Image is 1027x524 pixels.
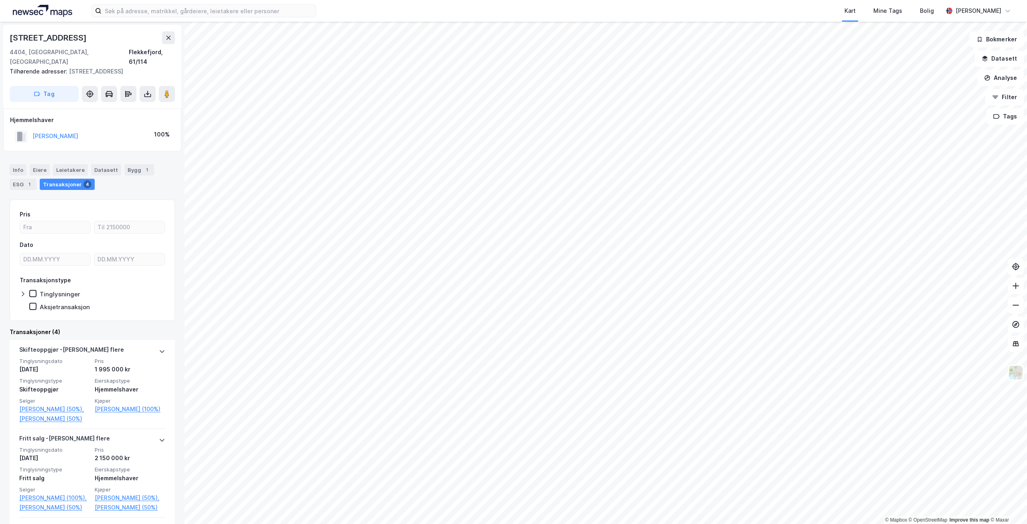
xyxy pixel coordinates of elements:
span: Kjøper [95,398,165,404]
span: Selger [19,486,90,493]
div: 100% [154,130,170,139]
div: Bygg [124,164,154,175]
span: Tinglysningsdato [19,358,90,365]
div: Hjemmelshaver [95,473,165,483]
button: Analyse [977,70,1024,86]
div: 4404, [GEOGRAPHIC_DATA], [GEOGRAPHIC_DATA] [10,47,129,67]
span: Pris [95,447,165,453]
div: Fritt salg [19,473,90,483]
span: Kjøper [95,486,165,493]
div: Pris [20,210,30,219]
span: Tinglysningstype [19,466,90,473]
div: Flekkefjord, 61/114 [129,47,175,67]
button: Tag [10,86,79,102]
div: ESG [10,179,37,190]
div: Eiere [30,164,50,175]
iframe: Chat Widget [987,485,1027,524]
div: Transaksjonstype [20,275,71,285]
div: Info [10,164,26,175]
div: Hjemmelshaver [95,385,165,394]
input: DD.MM.YYYY [20,253,90,265]
a: [PERSON_NAME] (100%), [19,493,90,503]
div: Fritt salg - [PERSON_NAME] flere [19,434,110,447]
a: Improve this map [950,517,989,523]
input: Fra [20,221,90,233]
span: Selger [19,398,90,404]
div: 1 [25,180,33,188]
button: Tags [986,108,1024,124]
div: Aksjetransaksjon [40,303,90,311]
a: [PERSON_NAME] (100%) [95,404,165,414]
div: Bolig [920,6,934,16]
div: Leietakere [53,164,88,175]
div: [STREET_ADDRESS] [10,31,88,44]
div: [PERSON_NAME] [956,6,1001,16]
button: Datasett [975,51,1024,67]
div: Kart [844,6,856,16]
input: DD.MM.YYYY [94,253,164,265]
div: Datasett [91,164,121,175]
a: OpenStreetMap [909,517,948,523]
a: [PERSON_NAME] (50%) [19,414,90,424]
input: Til 2150000 [94,221,164,233]
img: logo.a4113a55bc3d86da70a041830d287a7e.svg [13,5,72,17]
div: Mine Tags [873,6,902,16]
span: Eierskapstype [95,377,165,384]
div: Transaksjoner [40,179,95,190]
span: Pris [95,358,165,365]
a: [PERSON_NAME] (50%), [19,404,90,414]
div: [DATE] [19,453,90,463]
div: Hjemmelshaver [10,115,175,125]
div: Skifteoppgjør - [PERSON_NAME] flere [19,345,124,358]
a: Mapbox [885,517,907,523]
div: Skifteoppgjør [19,385,90,394]
span: Tinglysningsdato [19,447,90,453]
button: Bokmerker [970,31,1024,47]
div: 2 150 000 kr [95,453,165,463]
input: Søk på adresse, matrikkel, gårdeiere, leietakere eller personer [101,5,316,17]
div: 1 [143,166,151,174]
button: Filter [985,89,1024,105]
span: Tinglysningstype [19,377,90,384]
div: Dato [20,240,33,250]
div: Transaksjoner (4) [10,327,175,337]
div: [STREET_ADDRESS] [10,67,168,76]
div: Kontrollprogram for chat [987,485,1027,524]
a: [PERSON_NAME] (50%), [95,493,165,503]
div: 4 [83,180,91,188]
img: Z [1008,365,1023,380]
a: [PERSON_NAME] (50%) [19,503,90,512]
div: [DATE] [19,365,90,374]
div: 1 995 000 kr [95,365,165,374]
a: [PERSON_NAME] (50%) [95,503,165,512]
span: Tilhørende adresser: [10,68,69,75]
div: Tinglysninger [40,290,80,298]
span: Eierskapstype [95,466,165,473]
